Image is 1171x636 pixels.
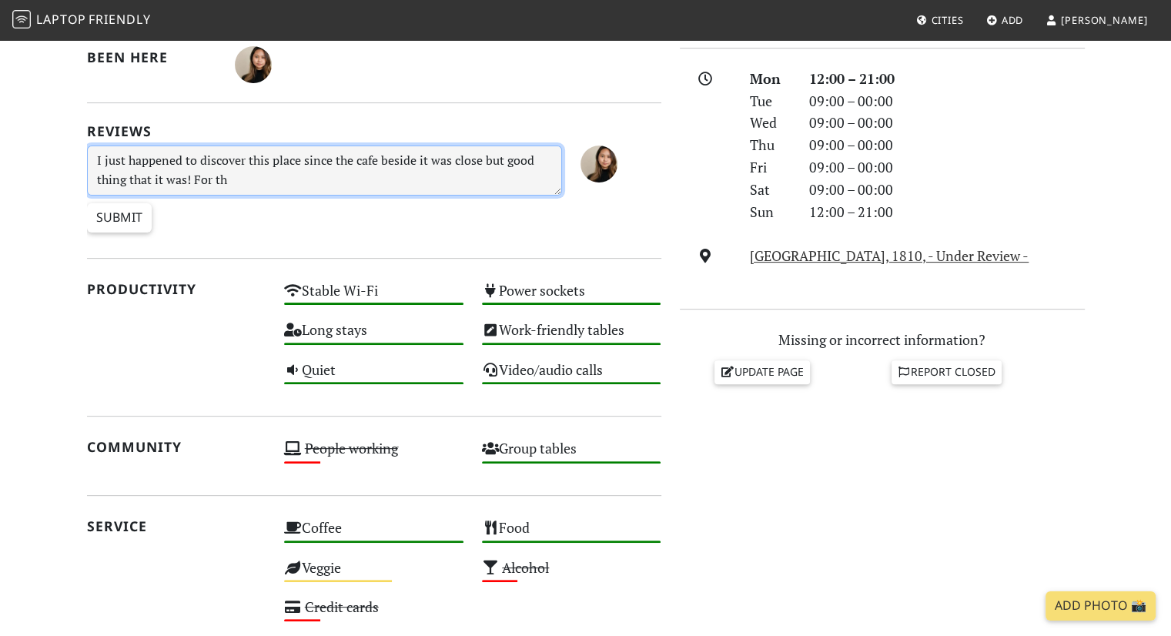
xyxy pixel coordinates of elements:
h2: Productivity [87,281,266,297]
span: Cities [931,13,963,27]
span: Laptop [36,11,86,28]
div: Food [473,515,671,554]
div: Quiet [275,357,473,397]
a: Add [980,6,1030,34]
s: People working [305,439,398,457]
div: Work-friendly tables [473,317,671,356]
img: LaptopFriendly [12,10,31,28]
a: Report closed [892,360,1002,383]
span: Friendly [89,11,150,28]
div: Power sockets [473,278,671,317]
span: [PERSON_NAME] [1061,13,1148,27]
div: Veggie [275,555,473,594]
div: 12:00 – 21:00 [800,68,1094,90]
div: Fri [741,156,799,179]
h2: Been here [87,49,217,65]
div: Group tables [473,436,671,475]
s: Credit cards [305,598,379,616]
div: 09:00 – 00:00 [800,156,1094,179]
div: 09:00 – 00:00 [800,134,1094,156]
div: 09:00 – 00:00 [800,112,1094,134]
img: 6871-erika.jpg [580,146,617,182]
div: Long stays [275,317,473,356]
h2: Reviews [87,123,661,139]
s: Alcohol [502,558,549,577]
span: Erika Cabreros [235,54,272,72]
img: 6871-erika.jpg [235,46,272,83]
p: Missing or incorrect information? [680,329,1085,351]
input: Submit [87,203,152,233]
a: Update page [714,360,810,383]
div: Coffee [275,515,473,554]
h2: Service [87,518,266,534]
div: Sun [741,201,799,223]
h2: Community [87,439,266,455]
div: Wed [741,112,799,134]
div: Stable Wi-Fi [275,278,473,317]
span: Add [1002,13,1024,27]
div: Video/audio calls [473,357,671,397]
div: 12:00 – 21:00 [800,201,1094,223]
a: [PERSON_NAME] [1039,6,1154,34]
div: Tue [741,90,799,112]
div: Mon [741,68,799,90]
div: Sat [741,179,799,201]
a: [GEOGRAPHIC_DATA], 1810, - Under Review - [750,246,1029,265]
a: Cities [910,6,970,34]
div: 09:00 – 00:00 [800,179,1094,201]
div: 09:00 – 00:00 [800,90,1094,112]
a: LaptopFriendly LaptopFriendly [12,7,151,34]
div: Thu [741,134,799,156]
